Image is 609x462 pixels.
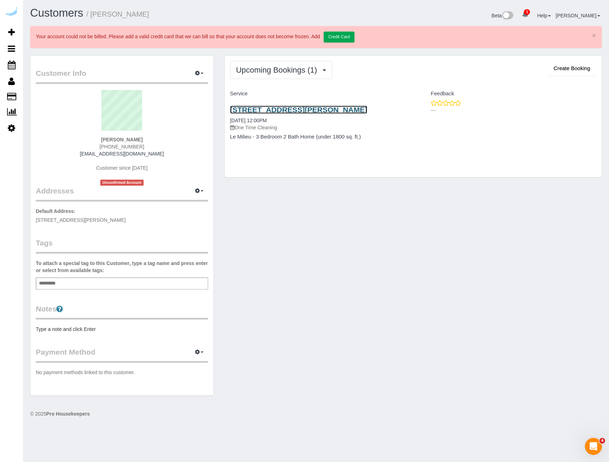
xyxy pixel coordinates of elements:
[230,91,408,97] h4: Service
[100,144,144,150] span: [PHONE_NUMBER]
[86,10,149,18] small: / [PERSON_NAME]
[96,165,147,171] span: Customer since [DATE]
[230,124,408,131] p: One Time Cleaning
[36,347,208,363] legend: Payment Method
[518,7,532,23] a: 1
[101,137,143,142] strong: [PERSON_NAME]
[36,208,76,215] label: Default Address:
[80,151,164,157] a: [EMAIL_ADDRESS][DOMAIN_NAME]
[502,11,513,21] img: New interface
[431,107,596,114] p: ---
[230,61,333,79] button: Upcoming Bookings (1)
[36,34,354,39] span: Your account could not be billed. Please add a valid credit card that we can bill so that your ac...
[324,32,354,43] a: Credit Card
[236,66,321,74] span: Upcoming Bookings (1)
[492,13,514,18] a: Beta
[230,106,367,114] a: [STREET_ADDRESS][PERSON_NAME]
[36,369,208,376] p: No payment methods linked to this customer.
[556,13,600,18] a: [PERSON_NAME]
[548,61,596,76] button: Create Booking
[585,438,602,455] iframe: Intercom live chat
[36,260,208,274] label: To attach a special tag to this Customer, type a tag name and press enter or select from availabl...
[418,91,596,97] h4: Feedback
[36,304,208,320] legend: Notes
[230,134,408,140] h4: Le Milieu - 3 Bedroom 2 Bath Home (under 1800 sq. ft.)
[100,180,144,186] span: Unconfirmed Account
[36,326,208,333] pre: Type a note and click Enter
[592,32,596,39] a: ×
[599,438,605,444] span: 4
[537,13,551,18] a: Help
[524,9,530,15] span: 1
[230,118,267,123] a: [DATE] 12:00PM
[4,7,18,17] img: Automaid Logo
[36,217,126,223] span: [STREET_ADDRESS][PERSON_NAME]
[30,410,602,417] div: © 2025
[36,238,208,254] legend: Tags
[36,68,208,84] legend: Customer Info
[46,411,90,417] strong: Pro Housekeepers
[30,7,83,19] a: Customers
